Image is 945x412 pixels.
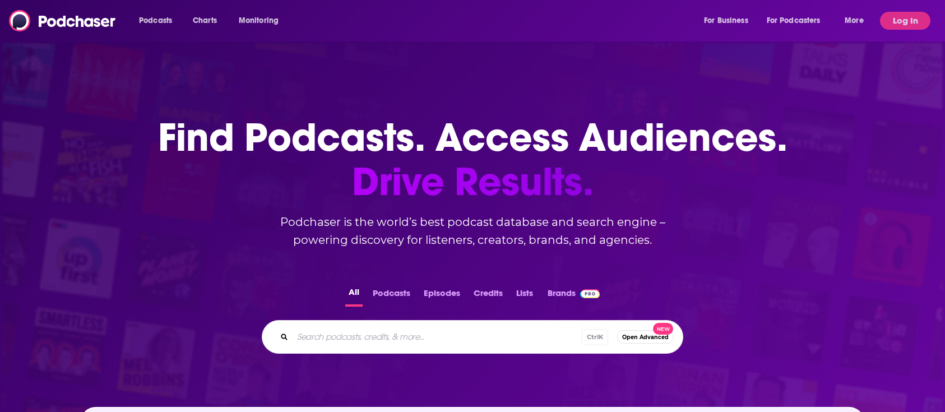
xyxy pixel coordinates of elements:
span: More [845,13,864,29]
input: Search podcasts, credits, & more... [293,328,582,346]
span: Charts [193,13,217,29]
h2: Podchaser is the world’s best podcast database and search engine – powering discovery for listene... [248,213,697,249]
span: Drive Results. [158,160,787,204]
a: Charts [186,12,224,30]
button: open menu [837,12,878,30]
button: Episodes [420,285,464,307]
img: Podchaser - Follow, Share and Rate Podcasts [9,10,117,31]
span: For Business [704,13,748,29]
button: Credits [470,285,506,307]
button: Log In [880,12,930,30]
button: Open AdvancedNew [617,330,674,344]
button: open menu [131,12,187,30]
img: Podchaser Pro [580,289,600,298]
span: Ctrl K [582,329,608,345]
span: Open Advanced [622,334,669,340]
span: New [653,323,673,335]
button: All [345,285,363,307]
button: open menu [759,12,837,30]
button: open menu [696,12,762,30]
a: BrandsPodchaser Pro [548,285,600,307]
span: Podcasts [139,13,172,29]
button: Podcasts [369,285,414,307]
button: Lists [513,285,536,307]
span: For Podcasters [767,13,821,29]
h1: Find Podcasts. Access Audiences. [158,115,787,204]
button: open menu [231,12,293,30]
div: Search podcasts, credits, & more... [262,320,683,354]
span: Monitoring [239,13,279,29]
